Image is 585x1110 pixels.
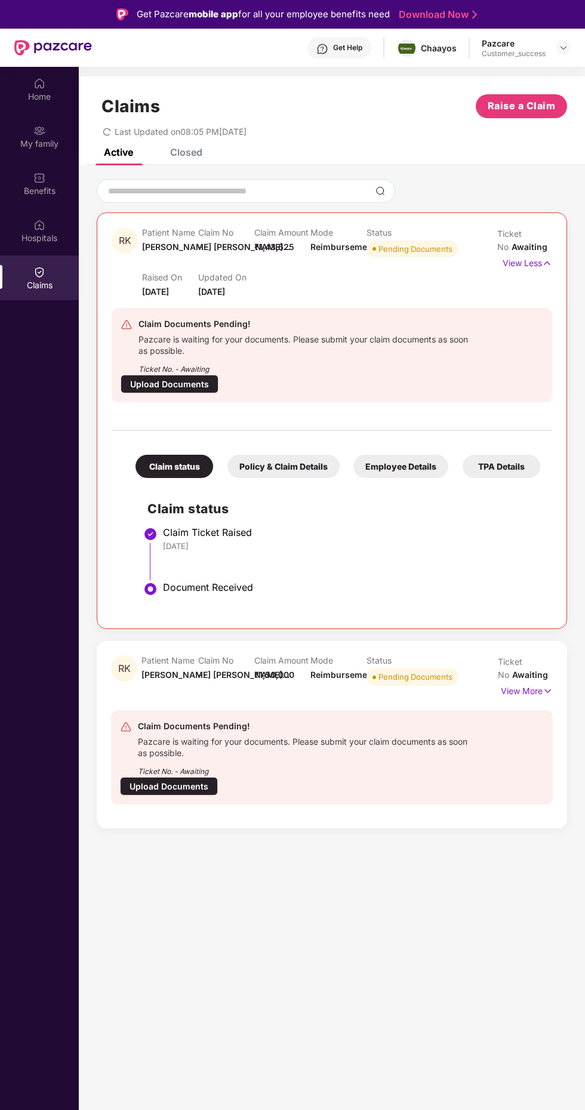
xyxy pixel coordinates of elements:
[138,331,473,356] div: Pazcare is waiting for your documents. Please submit your claim documents as soon as possible.
[101,96,160,116] h1: Claims
[227,455,340,478] div: Policy & Claim Details
[138,719,473,733] div: Claim Documents Pending!
[136,455,213,478] div: Claim status
[120,721,132,733] img: svg+xml;base64,PHN2ZyB4bWxucz0iaHR0cDovL3d3dy53My5vcmcvMjAwMC9zdmciIHdpZHRoPSIyNCIgaGVpZ2h0PSIyNC...
[559,43,568,53] img: svg+xml;base64,PHN2ZyBpZD0iRHJvcGRvd24tMzJ4MzIiIHhtbG5zPSJodHRwOi8vd3d3LnczLm9yZy8yMDAwL3N2ZyIgd2...
[14,40,92,55] img: New Pazcare Logo
[378,671,452,683] div: Pending Documents
[398,44,415,54] img: chaayos.jpeg
[316,43,328,55] img: svg+xml;base64,PHN2ZyBpZD0iSGVscC0zMngzMiIgeG1sbnM9Imh0dHA6Ly93d3cudzMub3JnLzIwMDAvc3ZnIiB3aWR0aD...
[476,94,567,118] button: Raise a Claim
[254,242,294,252] span: ₹1,43,625
[163,581,540,593] div: Document Received
[498,656,522,680] span: Ticket No
[103,127,111,137] span: redo
[463,455,540,478] div: TPA Details
[147,499,540,519] h2: Claim status
[254,227,310,238] p: Claim Amount
[333,43,362,53] div: Get Help
[542,257,552,270] img: svg+xml;base64,PHN2ZyB4bWxucz0iaHR0cDovL3d3dy53My5vcmcvMjAwMC9zdmciIHdpZHRoPSIxNyIgaGVpZ2h0PSIxNy...
[33,78,45,90] img: svg+xml;base64,PHN2ZyBpZD0iSG9tZSIgeG1sbnM9Imh0dHA6Ly93d3cudzMub3JnLzIwMDAvc3ZnIiB3aWR0aD0iMjAiIG...
[142,286,169,297] span: [DATE]
[142,272,198,282] p: Raised On
[138,317,473,331] div: Claim Documents Pending!
[141,655,198,665] p: Patient Name
[143,582,158,596] img: svg+xml;base64,PHN2ZyBpZD0iU3RlcC1BY3RpdmUtMzJ4MzIiIHhtbG5zPSJodHRwOi8vd3d3LnczLm9yZy8yMDAwL3N2Zy...
[116,8,128,20] img: Logo
[198,242,202,252] span: -
[33,219,45,231] img: svg+xml;base64,PHN2ZyBpZD0iSG9zcGl0YWxzIiB4bWxucz0iaHR0cDovL3d3dy53My5vcmcvMjAwMC9zdmciIHdpZHRoPS...
[142,242,290,252] span: [PERSON_NAME] [PERSON_NAME]...
[198,227,254,238] p: Claim No
[375,186,385,196] img: svg+xml;base64,PHN2ZyBpZD0iU2VhcmNoLTMyeDMyIiB4bWxucz0iaHR0cDovL3d3dy53My5vcmcvMjAwMC9zdmciIHdpZH...
[512,242,547,252] span: Awaiting
[367,227,423,238] p: Status
[163,541,540,551] div: [DATE]
[138,733,473,758] div: Pazcare is waiting for your documents. Please submit your claim documents as soon as possible.
[142,227,198,238] p: Patient Name
[198,272,254,282] p: Updated On
[198,286,225,297] span: [DATE]
[119,236,131,246] span: RK
[141,670,290,680] span: [PERSON_NAME] [PERSON_NAME]...
[33,172,45,184] img: svg+xml;base64,PHN2ZyBpZD0iQmVuZWZpdHMiIHhtbG5zPSJodHRwOi8vd3d3LnczLm9yZy8yMDAwL3N2ZyIgd2lkdGg9Ij...
[353,455,448,478] div: Employee Details
[121,375,218,393] div: Upload Documents
[104,146,133,158] div: Active
[254,655,310,665] p: Claim Amount
[310,242,375,252] span: Reimbursement
[118,664,131,674] span: RK
[137,7,390,21] div: Get Pazcare for all your employee benefits need
[472,8,477,21] img: Stroke
[33,125,45,137] img: svg+xml;base64,PHN2ZyB3aWR0aD0iMjAiIGhlaWdodD0iMjAiIHZpZXdCb3g9IjAgMCAyMCAyMCIgZmlsbD0ibm9uZSIgeG...
[482,38,546,49] div: Pazcare
[198,670,202,680] span: -
[254,670,294,680] span: ₹1,50,000
[503,254,552,270] p: View Less
[198,655,254,665] p: Claim No
[378,243,452,255] div: Pending Documents
[310,655,367,665] p: Mode
[543,684,553,698] img: svg+xml;base64,PHN2ZyB4bWxucz0iaHR0cDovL3d3dy53My5vcmcvMjAwMC9zdmciIHdpZHRoPSIxNyIgaGVpZ2h0PSIxNy...
[138,758,473,777] div: Ticket No. - Awaiting
[512,670,548,680] span: Awaiting
[488,98,556,113] span: Raise a Claim
[170,146,202,158] div: Closed
[367,655,423,665] p: Status
[143,527,158,541] img: svg+xml;base64,PHN2ZyBpZD0iU3RlcC1Eb25lLTMyeDMyIiB4bWxucz0iaHR0cDovL3d3dy53My5vcmcvMjAwMC9zdmciIH...
[501,682,553,698] p: View More
[310,670,375,680] span: Reimbursement
[310,227,367,238] p: Mode
[189,8,238,20] strong: mobile app
[421,42,457,54] div: Chaayos
[138,356,473,375] div: Ticket No. - Awaiting
[163,526,540,538] div: Claim Ticket Raised
[115,127,247,137] span: Last Updated on 08:05 PM[DATE]
[120,777,218,795] div: Upload Documents
[482,49,546,58] div: Customer_success
[121,319,133,331] img: svg+xml;base64,PHN2ZyB4bWxucz0iaHR0cDovL3d3dy53My5vcmcvMjAwMC9zdmciIHdpZHRoPSIyNCIgaGVpZ2h0PSIyNC...
[399,8,473,21] a: Download Now
[33,266,45,278] img: svg+xml;base64,PHN2ZyBpZD0iQ2xhaW0iIHhtbG5zPSJodHRwOi8vd3d3LnczLm9yZy8yMDAwL3N2ZyIgd2lkdGg9IjIwIi...
[497,229,522,252] span: Ticket No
